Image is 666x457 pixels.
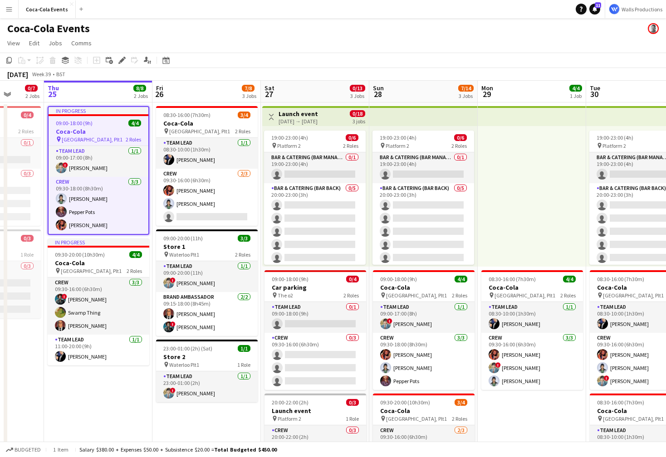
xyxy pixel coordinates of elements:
h3: Launch event [264,407,366,415]
app-job-card: 19:00-23:00 (4h)0/6 Platform 22 RolesBar & Catering (Bar Manager)0/119:00-23:00 (4h) Bar & Cateri... [372,131,474,265]
span: Week 39 [30,71,53,78]
app-card-role: Crew3/309:30-18:00 (8h30m)[PERSON_NAME][PERSON_NAME]Pepper Pots [373,333,475,390]
span: Tue [590,84,600,92]
span: 2 Roles [451,142,467,149]
span: 4/4 [128,120,141,126]
app-card-role: Bar & Catering (Bar Manager)0/119:00-23:00 (4h) [372,152,474,183]
span: 26 [155,89,163,99]
div: 2 Jobs [25,92,39,99]
span: 0/3 [346,399,359,406]
h3: Store 2 [156,353,258,361]
app-job-card: 09:00-18:00 (9h)4/4Coca-Cola [GEOGRAPHIC_DATA], Plt12 RolesTeam Lead1/109:00-17:00 (8h)![PERSON_N... [373,270,475,390]
span: 2 Roles [235,128,250,135]
button: Coca-Cola Events [19,0,76,18]
span: 2 Roles [452,415,467,422]
span: 30 [588,89,600,99]
span: 0/4 [21,112,34,118]
span: Fri [156,84,163,92]
app-job-card: 23:00-01:00 (2h) (Sat)1/1Store 2 Waterloo Plt11 RoleTeam Lead1/123:00-01:00 (2h)![PERSON_NAME] [156,340,258,402]
div: In progress09:30-20:00 (10h30m)4/4Coca-Cola [GEOGRAPHIC_DATA], Plt12 RolesCrew3/309:30-16:00 (6h3... [48,238,149,365]
h3: Coca-Cola [373,283,475,292]
span: Thu [48,84,59,92]
span: 7/8 [242,85,255,92]
span: Comms [71,39,92,47]
div: 3 Jobs [459,92,473,99]
span: 19:00-23:00 (4h) [597,134,633,141]
span: 19:00-23:00 (4h) [271,134,308,141]
app-card-role: Team Lead1/109:00-20:00 (11h)![PERSON_NAME] [156,261,258,292]
span: 09:30-20:00 (10h30m) [380,399,430,406]
span: 2 Roles [18,128,34,135]
span: [GEOGRAPHIC_DATA], Plt1 [603,415,664,422]
span: Edit [29,39,39,47]
span: ! [495,362,501,368]
span: 4/4 [129,251,142,258]
a: Edit [25,37,43,49]
span: Waterloo Plt1 [169,361,199,368]
span: The o2 [278,292,293,299]
span: 0/4 [346,276,359,282]
h3: Coca-Cola [156,119,258,127]
div: BST [56,71,65,78]
div: [DATE] → [DATE] [279,118,318,125]
h3: Store 1 [156,243,258,251]
app-job-card: In progress09:00-18:00 (9h)4/4Coca-Cola [GEOGRAPHIC_DATA], Plt12 RolesTeam Lead1/109:00-17:00 (8h... [48,106,149,235]
app-card-role: Bar & Catering (Bar Manager)0/119:00-23:00 (4h) [264,152,366,183]
app-job-card: 09:00-20:00 (11h)3/3Store 1 Waterloo Plt12 RolesTeam Lead1/109:00-20:00 (11h)![PERSON_NAME]Brand ... [156,229,258,336]
div: 08:30-16:00 (7h30m)3/4Coca-Cola [GEOGRAPHIC_DATA], Plt12 RolesTeam Lead1/108:30-10:00 (1h30m)[PER... [156,106,258,226]
a: Jobs [45,37,66,49]
span: ! [63,162,68,168]
span: 11 [595,2,601,8]
h3: Coca-Cola [373,407,475,415]
span: ! [62,294,67,299]
span: ! [604,375,609,381]
span: Walls Productions [622,6,662,13]
app-card-role: Team Lead1/123:00-01:00 (2h)![PERSON_NAME] [156,371,258,402]
img: Logo [609,4,620,15]
span: 0/6 [454,134,467,141]
app-job-card: 09:00-18:00 (9h)0/4Car parking The o22 RolesTeam Lead0/109:00-18:00 (9h) Crew0/309:30-16:00 (6h30m) [264,270,366,390]
span: [GEOGRAPHIC_DATA], Plt1 [169,128,230,135]
span: 29 [480,89,493,99]
app-card-role: Crew3/309:30-16:00 (6h30m)[PERSON_NAME]![PERSON_NAME][PERSON_NAME] [481,333,583,390]
span: 08:30-16:00 (7h30m) [597,276,644,282]
span: 2 Roles [235,251,250,258]
span: [GEOGRAPHIC_DATA], Plt1 [61,267,122,274]
app-card-role: Bar & Catering (Bar Back)0/520:00-23:00 (3h) [264,183,366,267]
span: 1/1 [238,345,250,352]
div: In progress [49,107,148,114]
app-job-card: 19:00-23:00 (4h)0/6 Platform 22 RolesBar & Catering (Bar Manager)0/119:00-23:00 (4h) Bar & Cateri... [264,131,366,265]
span: 8/8 [133,85,146,92]
app-user-avatar: Mark Walls [648,23,659,34]
div: In progress [48,238,149,246]
h3: Coca-Cola [49,127,148,136]
span: 2 Roles [127,267,142,274]
span: 25 [46,89,59,99]
span: 1 item [50,446,72,453]
span: ! [170,321,176,327]
span: View [7,39,20,47]
span: 4/4 [563,276,576,282]
span: 0/18 [350,110,365,117]
span: Total Budgeted $450.00 [214,446,277,453]
span: 3/4 [455,399,467,406]
span: 2 Roles [343,142,358,149]
span: 09:00-20:00 (11h) [163,235,203,242]
span: 08:30-16:00 (7h30m) [489,276,536,282]
a: View [4,37,24,49]
app-card-role: Team Lead1/108:30-10:00 (1h30m)[PERSON_NAME] [481,302,583,333]
span: Jobs [49,39,62,47]
span: 08:30-16:00 (7h30m) [597,399,644,406]
a: 11 [589,4,600,15]
span: [GEOGRAPHIC_DATA], Plt1 [495,292,555,299]
h1: Coca-Cola Events [7,22,90,35]
span: 08:30-16:00 (7h30m) [163,112,211,118]
div: 3 Jobs [242,92,256,99]
span: 1 Role [20,251,34,258]
span: ! [387,318,392,324]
